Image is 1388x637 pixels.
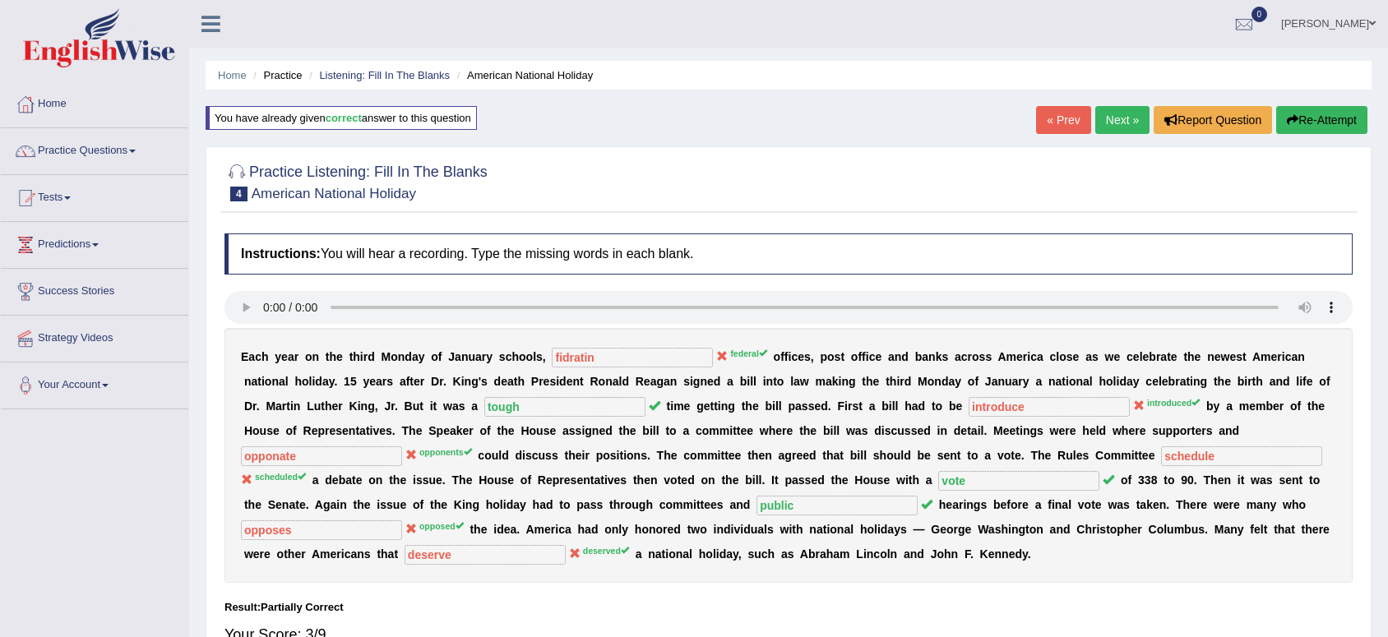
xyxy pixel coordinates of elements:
[552,348,713,367] input: blank
[1113,375,1117,388] b: l
[928,350,936,363] b: n
[1145,375,1152,388] b: c
[517,375,525,388] b: h
[1050,350,1057,363] b: c
[248,350,255,363] b: a
[1168,375,1176,388] b: b
[1175,375,1179,388] b: r
[895,350,902,363] b: n
[398,350,405,363] b: n
[934,375,942,388] b: n
[453,67,593,83] li: American National Holiday
[800,375,809,388] b: w
[918,375,928,388] b: M
[302,375,309,388] b: o
[1156,350,1160,363] b: r
[1127,375,1133,388] b: a
[773,375,777,388] b: t
[326,112,362,124] b: correct
[1221,350,1230,363] b: w
[507,375,514,388] b: a
[471,375,479,388] b: g
[315,375,322,388] b: d
[309,375,312,388] b: l
[1291,350,1298,363] b: a
[257,375,261,388] b: t
[840,350,844,363] b: t
[1229,350,1236,363] b: e
[567,375,573,388] b: e
[985,375,992,388] b: J
[841,375,849,388] b: n
[1018,375,1022,388] b: r
[750,375,753,388] b: l
[858,350,862,363] b: f
[431,375,439,388] b: D
[1271,350,1278,363] b: e
[1,81,188,122] a: Home
[319,69,450,81] a: Listening: Fill In The Blanks
[544,375,550,388] b: e
[1095,106,1150,134] a: Next »
[1035,375,1042,388] b: a
[1282,350,1285,363] b: i
[1023,350,1027,363] b: r
[942,350,948,363] b: s
[942,375,949,388] b: d
[1083,375,1090,388] b: a
[1256,375,1263,388] b: h
[804,350,811,363] b: s
[1242,350,1247,363] b: t
[1171,350,1177,363] b: e
[1069,375,1076,388] b: o
[376,375,382,388] b: a
[780,350,784,363] b: f
[1,175,188,216] a: Tests
[605,375,613,388] b: n
[866,350,869,363] b: i
[1186,375,1190,388] b: t
[613,375,619,388] b: a
[252,186,416,201] small: American National Holiday
[533,350,536,363] b: l
[1270,375,1276,388] b: a
[1090,375,1093,388] b: l
[501,375,507,388] b: e
[753,375,756,388] b: l
[1299,375,1302,388] b: i
[556,375,559,388] b: i
[230,187,248,201] span: 4
[400,375,406,388] b: a
[322,375,329,388] b: a
[1105,350,1114,363] b: w
[1027,350,1030,363] b: i
[1180,375,1187,388] b: a
[664,375,670,388] b: a
[363,350,368,363] b: r
[1092,350,1099,363] b: s
[888,350,895,363] b: a
[656,375,664,388] b: g
[1201,375,1208,388] b: g
[224,160,488,201] h2: Practice Listening: Fill In The Blanks
[252,399,257,413] b: r
[455,350,461,363] b: a
[494,375,502,388] b: d
[763,375,766,388] b: i
[465,375,472,388] b: n
[997,375,1005,388] b: n
[1183,350,1187,363] b: t
[1062,375,1066,388] b: t
[1214,350,1221,363] b: e
[1252,7,1268,22] span: 0
[839,375,842,388] b: i
[249,67,302,83] li: Practice
[391,350,398,363] b: o
[1106,375,1113,388] b: o
[777,375,784,388] b: o
[1326,375,1330,388] b: f
[1167,350,1171,363] b: t
[928,375,935,388] b: o
[886,375,890,388] b: t
[968,375,975,388] b: o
